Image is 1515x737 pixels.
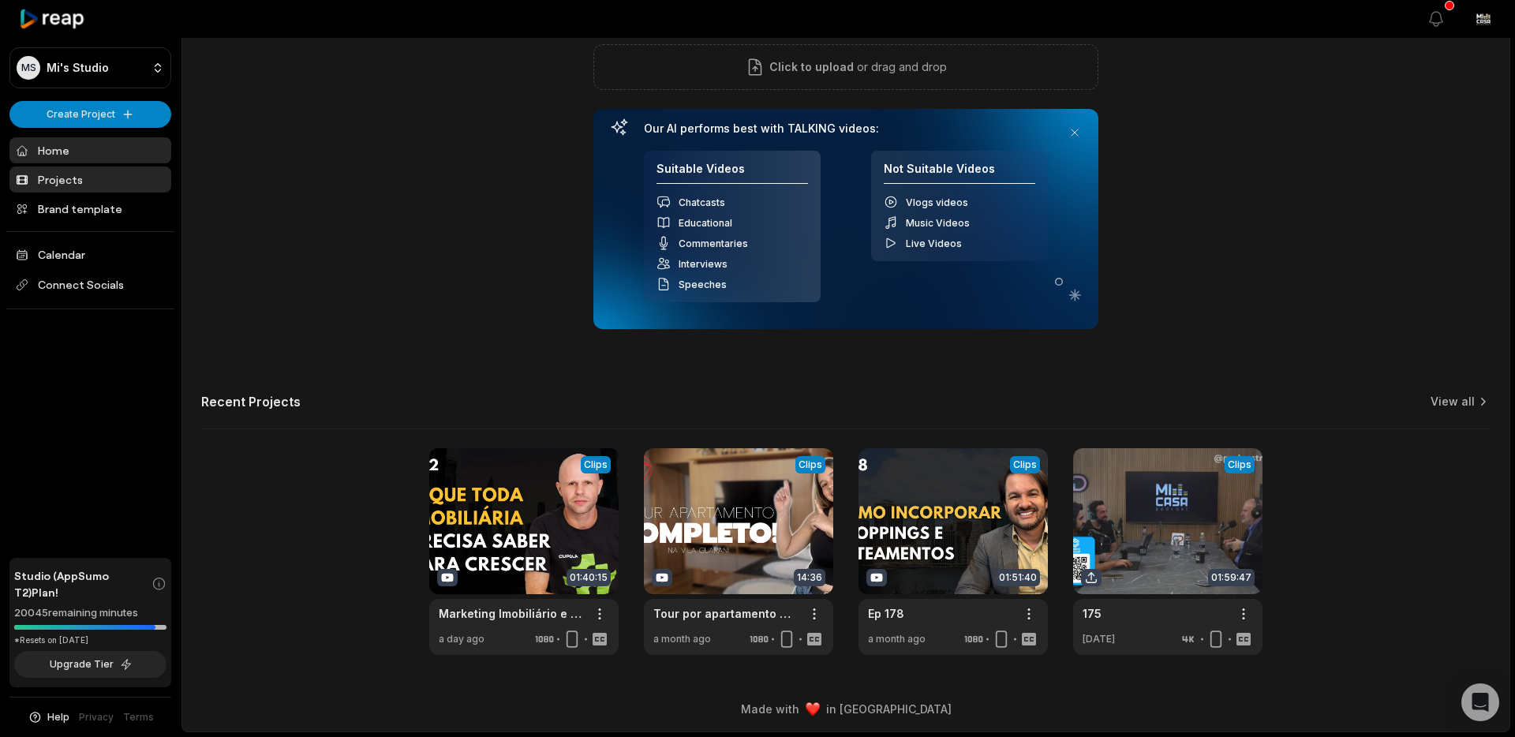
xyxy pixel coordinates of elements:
span: Studio (AppSumo T2) Plan! [14,567,151,600]
a: Terms [123,710,154,724]
span: Help [47,710,69,724]
h4: Not Suitable Videos [884,162,1035,185]
button: Create Project [9,101,171,128]
div: *Resets on [DATE] [14,634,166,646]
a: Tour por apartamento COMPLETO! | Dicas INCRÍVEIS para o seu apartamento | Mudy Móveis [653,605,799,622]
div: Made with in [GEOGRAPHIC_DATA] [196,701,1495,717]
span: Live Videos [906,238,962,249]
h3: Our AI performs best with TALKING videos: [644,122,1048,136]
span: Vlogs videos [906,196,968,208]
span: Speeches [679,279,727,290]
h4: Suitable Videos [656,162,808,185]
p: Mi's Studio [47,61,109,75]
a: Projects [9,166,171,193]
a: Ep 178 [868,605,904,622]
span: Chatcasts [679,196,725,208]
img: heart emoji [806,702,820,716]
span: Music Videos [906,217,970,229]
a: Home [9,137,171,163]
p: or drag and drop [854,58,947,77]
a: Calendar [9,241,171,267]
span: Interviews [679,258,728,270]
a: Privacy [79,710,114,724]
a: Brand template [9,196,171,222]
span: Commentaries [679,238,748,249]
button: Upgrade Tier [14,651,166,678]
span: Click to upload [769,58,854,77]
button: Help [28,710,69,724]
h2: Recent Projects [201,394,301,410]
span: Connect Socials [9,271,171,299]
a: 175 [1083,605,1102,622]
a: Marketing Imobiliário e Gestão: O que toda Imobiliária precisa saber | [PERSON_NAME] | Mi Casa 172 [439,605,584,622]
a: View all [1431,394,1475,410]
div: 20045 remaining minutes [14,605,166,621]
div: Open Intercom Messenger [1461,683,1499,721]
span: Educational [679,217,732,229]
div: MS [17,56,40,80]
